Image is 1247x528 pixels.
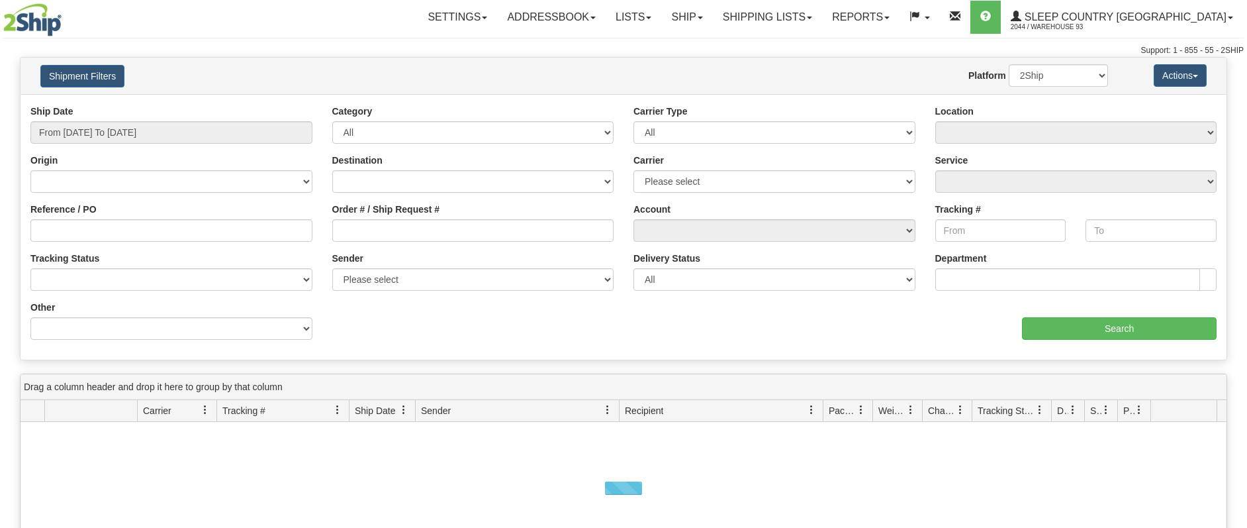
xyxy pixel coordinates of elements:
label: Carrier [633,154,664,167]
label: Service [935,154,968,167]
a: Ship Date filter column settings [393,399,415,421]
label: Carrier Type [633,105,687,118]
span: Shipment Issues [1090,404,1101,417]
label: Delivery Status [633,252,700,265]
img: logo2044.jpg [3,3,62,36]
a: Packages filter column settings [850,399,872,421]
label: Destination [332,154,383,167]
span: Weight [878,404,906,417]
span: Delivery Status [1057,404,1068,417]
input: From [935,219,1066,242]
button: Shipment Filters [40,65,124,87]
a: Reports [822,1,900,34]
button: Actions [1154,64,1207,87]
a: Ship [661,1,712,34]
span: Tracking # [222,404,265,417]
label: Order # / Ship Request # [332,203,440,216]
a: Tracking Status filter column settings [1029,399,1051,421]
label: Tracking Status [30,252,99,265]
a: Settings [418,1,497,34]
label: Location [935,105,974,118]
span: 2044 / Warehouse 93 [1011,21,1110,34]
span: Recipient [625,404,663,417]
a: Lists [606,1,661,34]
a: Sleep Country [GEOGRAPHIC_DATA] 2044 / Warehouse 93 [1001,1,1243,34]
span: Charge [928,404,956,417]
a: Weight filter column settings [900,399,922,421]
span: Tracking Status [978,404,1035,417]
label: Category [332,105,373,118]
input: To [1085,219,1217,242]
label: Tracking # [935,203,981,216]
a: Delivery Status filter column settings [1062,399,1084,421]
span: Sleep Country [GEOGRAPHIC_DATA] [1021,11,1226,23]
span: Ship Date [355,404,395,417]
div: grid grouping header [21,374,1226,400]
a: Pickup Status filter column settings [1128,399,1150,421]
div: Support: 1 - 855 - 55 - 2SHIP [3,45,1244,56]
label: Ship Date [30,105,73,118]
a: Shipping lists [713,1,822,34]
span: Pickup Status [1123,404,1134,417]
label: Sender [332,252,363,265]
a: Recipient filter column settings [800,399,823,421]
input: Search [1022,317,1217,340]
label: Department [935,252,987,265]
span: Packages [829,404,856,417]
a: Addressbook [497,1,606,34]
label: Reference / PO [30,203,97,216]
a: Carrier filter column settings [194,399,216,421]
span: Carrier [143,404,171,417]
label: Account [633,203,670,216]
a: Tracking # filter column settings [326,399,349,421]
a: Shipment Issues filter column settings [1095,399,1117,421]
span: Sender [421,404,451,417]
a: Charge filter column settings [949,399,972,421]
label: Origin [30,154,58,167]
a: Sender filter column settings [596,399,619,421]
label: Platform [968,69,1006,82]
label: Other [30,301,55,314]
